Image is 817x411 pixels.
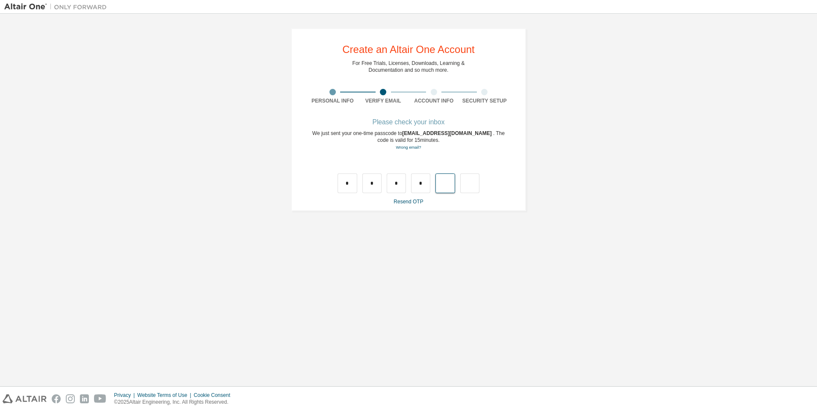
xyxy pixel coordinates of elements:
[114,392,137,399] div: Privacy
[137,392,194,399] div: Website Terms of Use
[394,199,423,205] a: Resend OTP
[4,3,111,11] img: Altair One
[307,120,510,125] div: Please check your inbox
[459,97,510,104] div: Security Setup
[396,145,421,150] a: Go back to the registration form
[353,60,465,73] div: For Free Trials, Licenses, Downloads, Learning & Documentation and so much more.
[402,130,493,136] span: [EMAIL_ADDRESS][DOMAIN_NAME]
[114,399,235,406] p: © 2025 Altair Engineering, Inc. All Rights Reserved.
[408,97,459,104] div: Account Info
[358,97,409,104] div: Verify Email
[3,394,47,403] img: altair_logo.svg
[52,394,61,403] img: facebook.svg
[307,130,510,151] div: We just sent your one-time passcode to . The code is valid for 15 minutes.
[194,392,235,399] div: Cookie Consent
[94,394,106,403] img: youtube.svg
[342,44,475,55] div: Create an Altair One Account
[307,97,358,104] div: Personal Info
[66,394,75,403] img: instagram.svg
[80,394,89,403] img: linkedin.svg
